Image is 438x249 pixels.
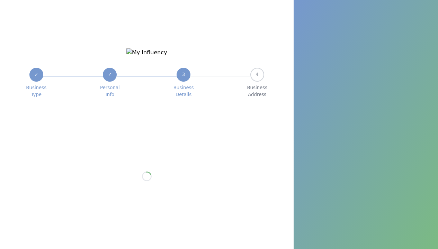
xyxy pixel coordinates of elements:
[173,84,194,98] span: Business Details
[103,68,117,82] div: ✓
[29,68,43,82] div: ✓
[177,68,190,82] div: 3
[100,84,120,98] span: Personal Info
[126,48,167,57] img: My Influency
[26,84,46,98] span: Business Type
[250,68,264,82] div: 4
[247,84,267,98] span: Business Address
